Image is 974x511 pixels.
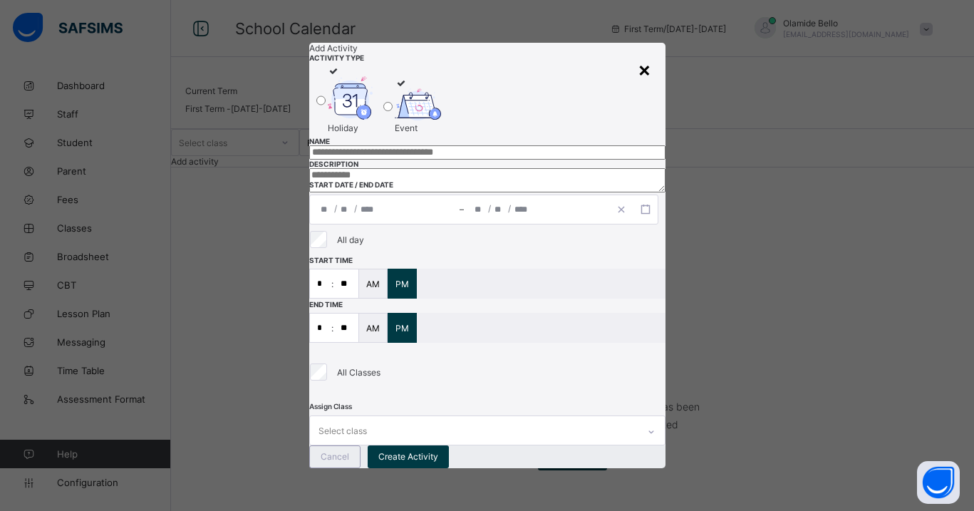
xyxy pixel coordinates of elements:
[328,123,373,133] div: Holiday
[321,451,349,462] span: Cancel
[378,451,438,462] span: Create Activity
[309,53,665,62] span: Activity Type
[366,323,380,334] p: AM
[331,279,333,289] p: :
[395,123,441,133] div: Event
[508,202,511,215] span: /
[395,323,409,334] p: PM
[331,323,333,334] p: :
[309,256,353,264] span: start time
[354,202,357,215] span: /
[334,202,337,215] span: /
[337,367,380,378] label: All Classes
[328,76,373,120] img: holiday-icon.7bb79e9e805d8d9d57012a8d1341c615.svg
[309,43,358,53] span: Add Activity
[309,137,665,145] span: Name
[366,279,380,289] p: AM
[309,300,343,309] span: End time
[318,417,367,444] div: Select class
[488,202,491,215] span: /
[917,461,960,504] button: Open asap
[309,180,463,189] span: Start date / End date
[395,279,409,289] p: PM
[395,88,441,121] img: event-icon.63b746065ee5958cfb662b366034c7c8.svg
[309,160,665,168] span: Description
[309,402,352,411] span: Assign Class
[460,203,464,216] span: –
[638,57,651,81] div: ×
[337,234,364,245] label: All day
